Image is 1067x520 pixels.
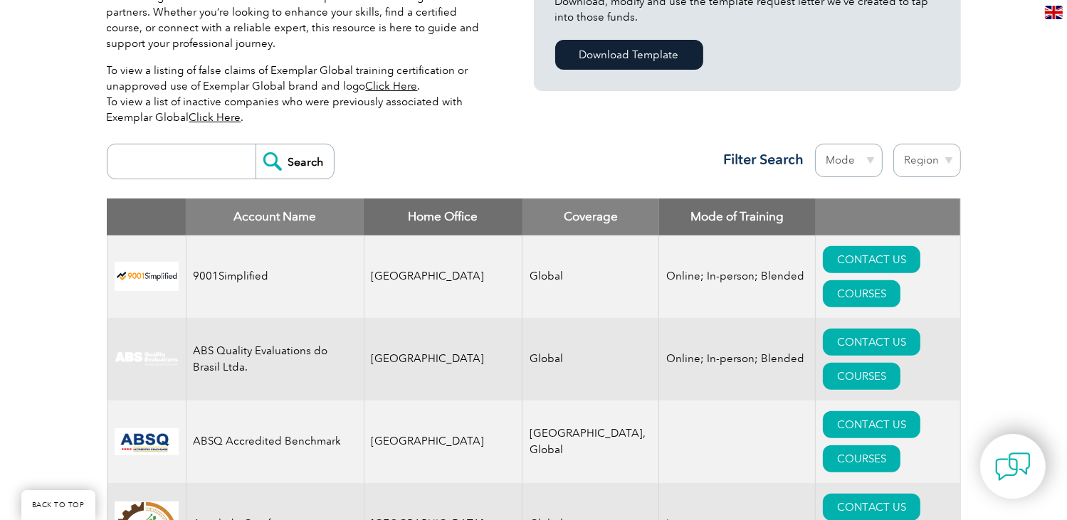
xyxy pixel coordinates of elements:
th: Mode of Training: activate to sort column ascending [659,198,816,235]
a: Click Here [189,111,241,124]
td: ABS Quality Evaluations do Brasil Ltda. [186,318,364,400]
th: Coverage: activate to sort column ascending [522,198,659,235]
img: en [1045,6,1063,19]
th: : activate to sort column ascending [816,198,960,235]
td: [GEOGRAPHIC_DATA] [364,318,522,400]
td: Global [522,318,659,400]
td: 9001Simplified [186,235,364,318]
a: CONTACT US [823,329,920,356]
a: Download Template [555,40,703,70]
img: c92924ac-d9bc-ea11-a814-000d3a79823d-logo.jpg [115,351,179,367]
img: 37c9c059-616f-eb11-a812-002248153038-logo.png [115,262,179,291]
td: Online; In-person; Blended [659,235,816,318]
input: Search [256,144,334,179]
td: Online; In-person; Blended [659,318,816,400]
td: [GEOGRAPHIC_DATA] [364,400,522,483]
td: [GEOGRAPHIC_DATA], Global [522,400,659,483]
a: COURSES [823,280,900,307]
td: [GEOGRAPHIC_DATA] [364,235,522,318]
td: ABSQ Accredited Benchmark [186,400,364,483]
p: To view a listing of false claims of Exemplar Global training certification or unapproved use of ... [107,63,491,125]
th: Home Office: activate to sort column ascending [364,198,522,235]
a: COURSES [823,445,900,472]
img: cc24547b-a6e0-e911-a812-000d3a795b83-logo.png [115,428,179,455]
a: CONTACT US [823,411,920,438]
a: BACK TO TOP [21,490,95,520]
td: Global [522,235,659,318]
a: Click Here [366,80,418,92]
img: contact-chat.png [995,449,1031,484]
th: Account Name: activate to sort column descending [186,198,364,235]
a: CONTACT US [823,246,920,273]
a: COURSES [823,363,900,390]
h3: Filter Search [715,151,804,169]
